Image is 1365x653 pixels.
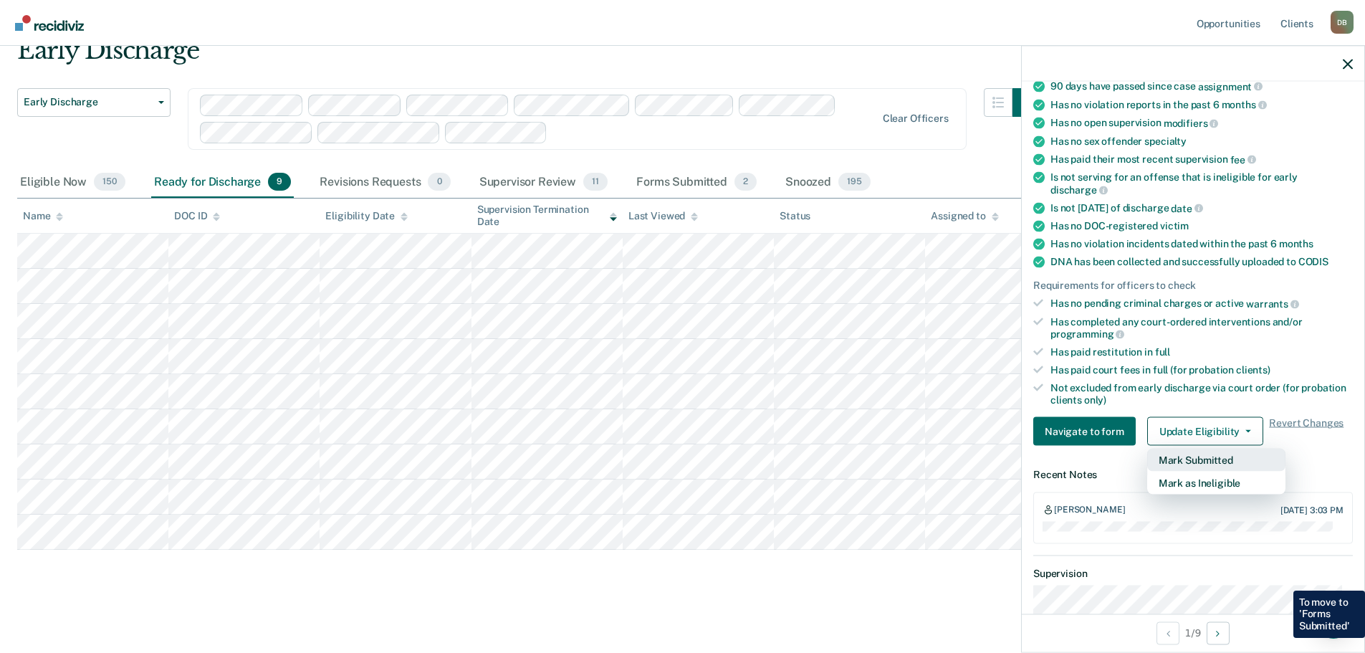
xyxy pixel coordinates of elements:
[1050,201,1353,214] div: Is not [DATE] of discharge
[1050,256,1353,268] div: DNA has been collected and successfully uploaded to
[633,167,760,199] div: Forms Submitted
[1050,297,1353,310] div: Has no pending criminal charges or active
[1230,153,1256,165] span: fee
[151,167,294,199] div: Ready for Discharge
[1298,256,1328,267] span: CODIS
[1033,469,1353,481] dt: Recent Notes
[782,167,873,199] div: Snoozed
[734,173,757,191] span: 2
[1269,417,1344,446] span: Revert Changes
[1050,153,1353,166] div: Has paid their most recent supervision
[1222,99,1267,110] span: months
[1171,202,1202,214] span: date
[838,173,871,191] span: 195
[1050,117,1353,130] div: Has no open supervision
[24,96,153,108] span: Early Discharge
[1033,417,1141,446] a: Navigate to form link
[1246,297,1299,309] span: warrants
[1147,449,1285,472] button: Mark Submitted
[1050,346,1353,358] div: Has paid restitution in
[325,210,408,222] div: Eligibility Date
[174,210,220,222] div: DOC ID
[883,113,949,125] div: Clear officers
[1050,135,1353,147] div: Has no sex offender
[268,173,291,191] span: 9
[94,173,125,191] span: 150
[1050,171,1353,196] div: Is not serving for an offense that is ineligible for early
[1144,135,1187,146] span: specialty
[317,167,453,199] div: Revisions Requests
[583,173,608,191] span: 11
[1050,80,1353,92] div: 90 days have passed since case
[1054,505,1125,516] div: [PERSON_NAME]
[476,167,610,199] div: Supervisor Review
[1050,220,1353,232] div: Has no DOC-registered
[23,210,63,222] div: Name
[477,204,617,228] div: Supervision Termination Date
[1164,117,1219,128] span: modifiers
[1198,80,1263,92] span: assignment
[1033,280,1353,292] div: Requirements for officers to check
[1279,238,1313,249] span: months
[1280,505,1344,515] div: [DATE] 3:03 PM
[1050,183,1108,195] span: discharge
[17,167,128,199] div: Eligible Now
[780,210,810,222] div: Status
[17,36,1041,77] div: Early Discharge
[428,173,450,191] span: 0
[1156,621,1179,644] button: Previous Opportunity
[1155,346,1170,358] span: full
[1207,621,1230,644] button: Next Opportunity
[1050,328,1124,340] span: programming
[1050,238,1353,250] div: Has no violation incidents dated within the past 6
[15,15,84,31] img: Recidiviz
[1050,381,1353,406] div: Not excluded from early discharge via court order (for probation clients
[1050,98,1353,111] div: Has no violation reports in the past 6
[1033,568,1353,580] dt: Supervision
[1160,220,1189,232] span: victim
[1147,417,1263,446] button: Update Eligibility
[1147,472,1285,495] button: Mark as Ineligible
[931,210,998,222] div: Assigned to
[1331,11,1354,34] div: D B
[1084,394,1106,405] span: only)
[1022,614,1364,652] div: 1 / 9
[1316,604,1351,639] div: Open Intercom Messenger
[1050,315,1353,340] div: Has completed any court-ordered interventions and/or
[1331,11,1354,34] button: Profile dropdown button
[1050,363,1353,376] div: Has paid court fees in full (for probation
[628,210,698,222] div: Last Viewed
[1236,363,1270,375] span: clients)
[1033,417,1136,446] button: Navigate to form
